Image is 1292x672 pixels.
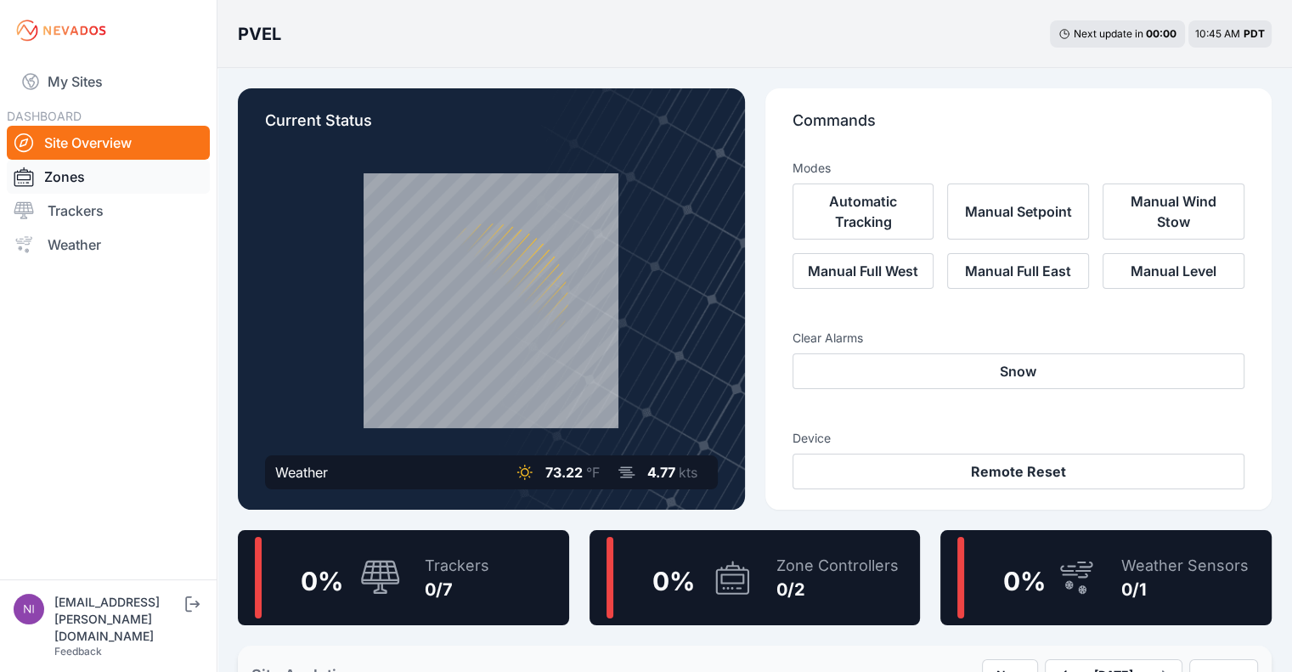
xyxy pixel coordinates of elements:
[275,462,328,483] div: Weather
[14,17,109,44] img: Nevados
[793,330,1245,347] h3: Clear Alarms
[265,109,718,146] p: Current Status
[545,464,583,481] span: 73.22
[1003,566,1046,596] span: 0 %
[7,109,82,123] span: DASHBOARD
[940,530,1272,625] a: 0%Weather Sensors0/1
[301,566,343,596] span: 0 %
[1146,27,1176,41] div: 00 : 00
[54,645,102,658] a: Feedback
[793,353,1245,389] button: Snow
[1195,27,1240,40] span: 10:45 AM
[776,578,899,601] div: 0/2
[776,554,899,578] div: Zone Controllers
[54,594,182,645] div: [EMAIL_ADDRESS][PERSON_NAME][DOMAIN_NAME]
[1103,184,1244,240] button: Manual Wind Stow
[1244,27,1265,40] span: PDT
[793,454,1245,489] button: Remote Reset
[425,578,489,601] div: 0/7
[238,530,569,625] a: 0%Trackers0/7
[652,566,695,596] span: 0 %
[1074,27,1143,40] span: Next update in
[590,530,921,625] a: 0%Zone Controllers0/2
[793,430,1245,447] h3: Device
[1120,578,1248,601] div: 0/1
[238,22,281,46] h3: PVEL
[238,12,281,56] nav: Breadcrumb
[425,554,489,578] div: Trackers
[793,160,831,177] h3: Modes
[647,464,675,481] span: 4.77
[1103,253,1244,289] button: Manual Level
[1120,554,1248,578] div: Weather Sensors
[7,160,210,194] a: Zones
[7,61,210,102] a: My Sites
[7,194,210,228] a: Trackers
[793,184,934,240] button: Automatic Tracking
[14,594,44,624] img: nick.fritz@nevados.solar
[7,126,210,160] a: Site Overview
[679,464,697,481] span: kts
[7,228,210,262] a: Weather
[793,109,1245,146] p: Commands
[947,253,1089,289] button: Manual Full East
[586,464,600,481] span: °F
[947,184,1089,240] button: Manual Setpoint
[793,253,934,289] button: Manual Full West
